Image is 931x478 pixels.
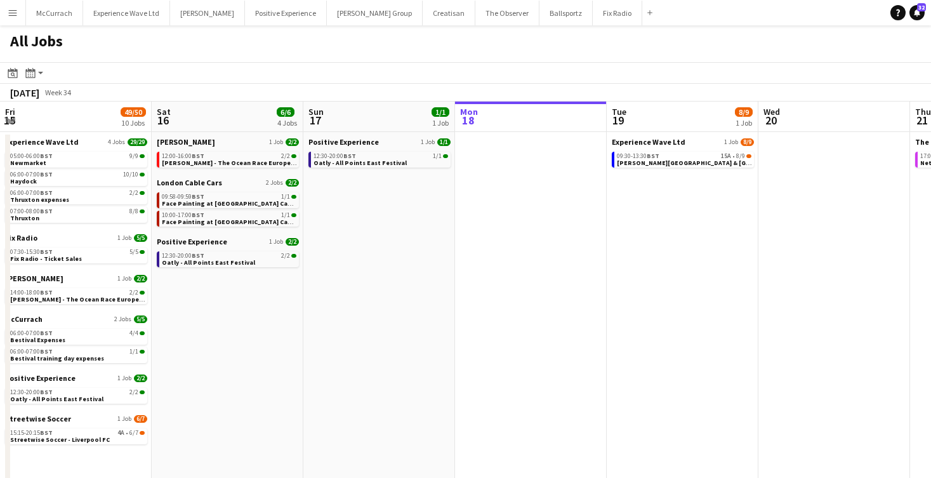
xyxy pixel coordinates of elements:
span: 2/2 [286,179,299,187]
span: 1 Job [117,415,131,423]
span: Wed [763,106,780,117]
span: Experience Wave Ltd [612,137,685,147]
span: 06:00-07:00 [10,330,53,336]
span: 6/7 [129,430,138,436]
div: [DATE] [10,86,39,99]
span: Fix Radio - Ticket Sales [10,255,82,263]
span: 1/1 [432,107,449,117]
span: BST [343,152,356,160]
span: 2 Jobs [266,179,283,187]
span: 4/4 [129,330,138,336]
span: 8/8 [129,208,138,215]
span: Thruxton [10,214,39,222]
span: 1/1 [433,153,442,159]
a: Fix Radio1 Job5/5 [5,233,147,242]
span: 12:30-20:00 [10,389,53,395]
span: 8/9 [746,154,751,158]
div: Positive Experience1 Job2/212:30-20:00BST2/2Oatly - All Points East Festival [157,237,299,270]
span: Haydock [10,177,37,185]
a: 12:30-20:00BST2/2Oatly - All Points East Festival [162,251,296,266]
span: 6/7 [134,415,147,423]
span: 8/9 [735,107,753,117]
span: 15 [3,113,15,128]
span: 12:30-20:00 [314,153,356,159]
span: McCurrach [5,314,43,324]
span: 2/2 [129,190,138,196]
button: Experience Wave Ltd [83,1,170,25]
a: 10:00-17:00BST1/1Face Painting at [GEOGRAPHIC_DATA] Cable Cars [162,211,296,225]
span: 21 [913,113,931,128]
a: 06:00-07:00BST4/4Bestival Expenses [10,329,145,343]
button: Creatisan [423,1,475,25]
span: Fri [5,106,15,117]
a: Positive Experience1 Job2/2 [5,373,147,383]
span: 4/4 [140,331,145,335]
span: 1 Job [117,275,131,282]
span: 07:30-15:30 [10,249,53,255]
span: Tue [612,106,626,117]
div: • [617,153,751,159]
span: 2/2 [291,254,296,258]
span: 10/10 [140,173,145,176]
span: Face Painting at London Cable Cars [162,199,312,208]
span: BST [40,189,53,197]
span: 32 [917,3,926,11]
span: BST [40,288,53,296]
span: Helly Hansen - The Ocean Race Europe Race Village [162,159,330,167]
span: Thruxton expenses [10,196,69,204]
span: 15:15-20:15 [10,430,53,436]
div: Positive Experience1 Job1/112:30-20:00BST1/1Oatly - All Points East Festival [308,137,451,170]
span: Positive Experience [5,373,76,383]
a: Streetwise Soccer1 Job6/7 [5,414,147,423]
div: 10 Jobs [121,118,145,128]
button: McCurrach [26,1,83,25]
span: 8/9 [741,138,754,146]
span: 15A [721,153,731,159]
a: Experience Wave Ltd4 Jobs29/29 [5,137,147,147]
span: 2/2 [286,238,299,246]
span: BST [192,211,204,219]
span: 5/5 [134,234,147,242]
span: 12:00-16:00 [162,153,204,159]
span: 14:00-18:00 [10,289,53,296]
span: 06:00-07:00 [10,349,53,355]
div: 1 Job [432,118,449,128]
a: 07:00-08:00BST8/8Thruxton [10,207,145,222]
span: 17 [307,113,324,128]
span: 1/1 [437,138,451,146]
a: 09:30-13:30BST15A•8/9[PERSON_NAME][GEOGRAPHIC_DATA] & [GEOGRAPHIC_DATA] Virtual Training [617,152,751,166]
span: 2/2 [129,289,138,296]
span: 4A [117,430,124,436]
a: 12:00-16:00BST2/2[PERSON_NAME] - The Ocean Race Europe Race Village [162,152,296,166]
span: Helly Hansen - The Ocean Race Europe Race Village [10,295,178,303]
span: 1/1 [291,213,296,217]
span: 2/2 [129,389,138,395]
span: 12:30-20:00 [162,253,204,259]
button: The Observer [475,1,539,25]
button: Fix Radio [593,1,642,25]
span: BST [40,248,53,256]
span: 9/9 [129,153,138,159]
span: 8/8 [140,209,145,213]
span: Streetwise Soccer [5,414,71,423]
div: • [10,430,145,436]
span: BST [40,428,53,437]
span: 16 [155,113,171,128]
button: Positive Experience [245,1,327,25]
span: 18 [458,113,478,128]
span: Face Painting at London Cable Cars [162,218,312,226]
div: McCurrach2 Jobs5/506:00-07:00BST4/4Bestival Expenses06:00-07:00BST1/1Bestival training day expenses [5,314,147,373]
a: 14:00-18:00BST2/2[PERSON_NAME] - The Ocean Race Europe Race Village [10,288,145,303]
span: 5/5 [129,249,138,255]
div: 1 Job [736,118,752,128]
span: 05:00-06:00 [10,153,53,159]
span: 2/2 [281,253,290,259]
span: BST [40,388,53,396]
span: Newmarket [10,159,46,167]
span: 1/1 [281,212,290,218]
span: 2 Jobs [114,315,131,323]
span: Sat [157,106,171,117]
span: Experience Wave Ltd [5,137,79,147]
a: Positive Experience1 Job2/2 [157,237,299,246]
span: 4 Jobs [108,138,125,146]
